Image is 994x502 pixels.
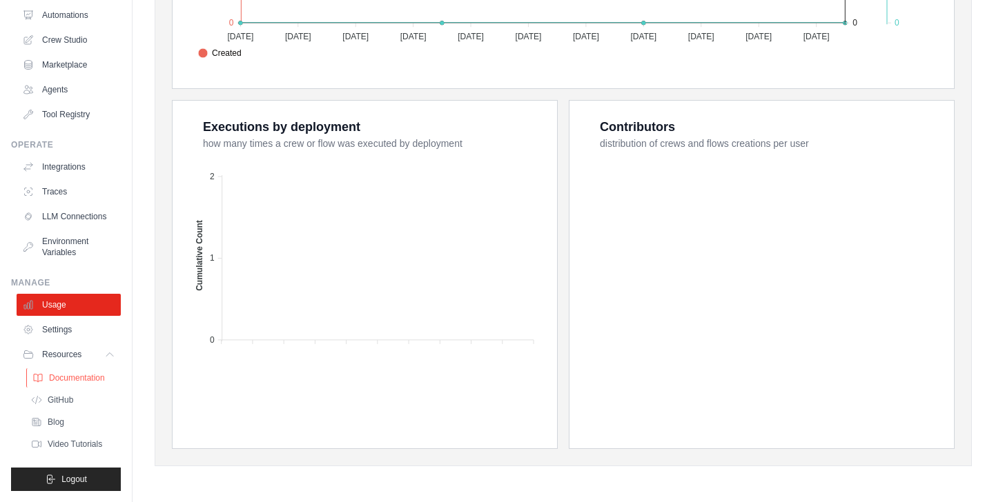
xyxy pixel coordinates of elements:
[210,172,215,181] tspan: 2
[210,253,215,263] tspan: 1
[198,47,242,59] span: Created
[11,139,121,150] div: Operate
[17,205,121,228] a: LLM Connections
[49,372,105,383] span: Documentation
[803,32,830,41] tspan: [DATE]
[573,32,599,41] tspan: [DATE]
[61,474,87,485] span: Logout
[229,18,234,28] tspan: 0
[600,137,937,150] dt: distribution of crews and flows creations per user
[48,416,64,428] span: Blog
[400,32,427,41] tspan: [DATE]
[630,32,656,41] tspan: [DATE]
[42,349,81,360] span: Resources
[745,32,772,41] tspan: [DATE]
[342,32,369,41] tspan: [DATE]
[17,343,121,365] button: Resources
[17,103,121,125] a: Tool Registry
[895,18,899,28] tspan: 0
[203,117,360,137] div: Executions by deployment
[11,468,121,491] button: Logout
[210,335,215,345] tspan: 0
[600,117,675,137] div: Contributors
[25,390,121,410] a: GitHub
[17,156,121,178] a: Integrations
[25,434,121,454] a: Video Tutorials
[26,368,122,388] a: Documentation
[48,394,73,405] span: GitHub
[17,181,121,203] a: Traces
[195,220,204,291] text: Cumulative Count
[17,230,121,263] a: Environment Variables
[516,32,542,41] tspan: [DATE]
[285,32,311,41] tspan: [DATE]
[17,319,121,341] a: Settings
[17,4,121,26] a: Automations
[17,294,121,316] a: Usage
[458,32,484,41] tspan: [DATE]
[11,277,121,288] div: Manage
[17,54,121,76] a: Marketplace
[17,29,121,51] a: Crew Studio
[203,137,540,150] dt: how many times a crew or flow was executed by deployment
[852,18,857,28] tspan: 0
[25,412,121,432] a: Blog
[17,79,121,101] a: Agents
[227,32,253,41] tspan: [DATE]
[688,32,714,41] tspan: [DATE]
[48,439,102,450] span: Video Tutorials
